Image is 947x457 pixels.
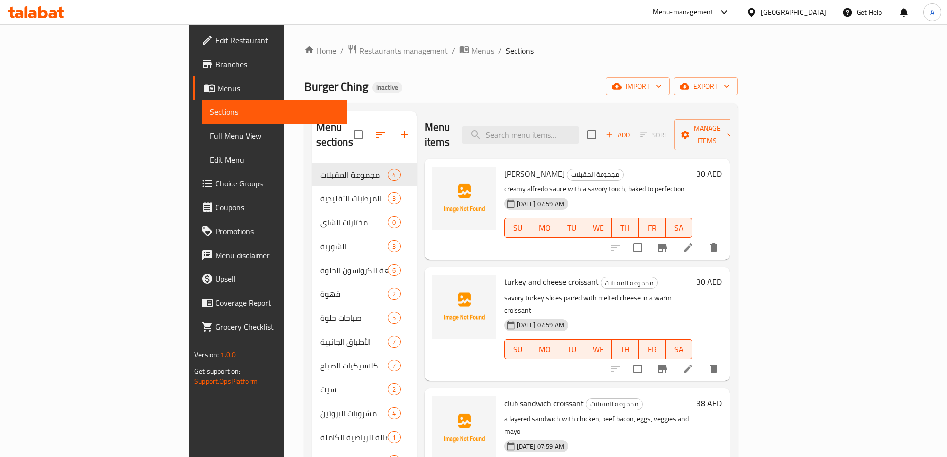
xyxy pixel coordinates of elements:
button: TH [612,218,639,238]
span: Get support on: [194,365,240,378]
div: مشروبات البروتين [320,407,388,419]
span: Sections [210,106,340,118]
span: Sort sections [369,123,393,147]
div: مجموعة المقبلات [586,398,643,410]
nav: breadcrumb [304,44,738,57]
span: قائمة الصالة الرياضية الكاملة [320,431,388,443]
span: مجموعة المقبلات [586,398,642,410]
div: items [388,264,400,276]
span: Upsell [215,273,340,285]
a: Menus [193,76,347,100]
span: 3 [388,242,400,251]
div: items [388,407,400,419]
span: Select section [581,124,602,145]
a: Menus [459,44,494,57]
span: مختارات الشاي [320,216,388,228]
span: 4 [388,409,400,418]
span: Inactive [372,83,402,91]
span: Select to update [627,359,648,379]
span: MO [535,221,554,235]
span: TH [616,342,635,357]
div: كلاسيكيات الصباح7 [312,354,417,377]
span: مجموعة المقبلات [601,277,657,289]
span: Sections [506,45,534,57]
div: items [388,312,400,324]
span: سيت [320,383,388,395]
a: Edit Restaurant [193,28,347,52]
span: قهوة [320,288,388,300]
span: 2 [388,289,400,299]
span: متعة الكرواسون الحلوة [320,264,388,276]
div: items [388,288,400,300]
div: items [388,383,400,395]
button: SU [504,218,531,238]
span: club sandwich croissant [504,396,584,411]
div: items [388,192,400,204]
a: Grocery Checklist [193,315,347,339]
button: Add [602,127,634,143]
div: مختارات الشاي0 [312,210,417,234]
div: الشوربة3 [312,234,417,258]
button: SU [504,339,531,359]
span: Menus [471,45,494,57]
span: كلاسيكيات الصباح [320,360,388,371]
span: Full Menu View [210,130,340,142]
span: Edit Menu [210,154,340,166]
button: FR [639,339,666,359]
div: قهوة2 [312,282,417,306]
a: Coverage Report [193,291,347,315]
button: import [606,77,670,95]
a: Edit menu item [682,363,694,375]
span: Menu disclaimer [215,249,340,261]
button: Add section [393,123,417,147]
span: Add [604,129,631,141]
div: [GEOGRAPHIC_DATA] [761,7,826,18]
span: Manage items [682,122,733,147]
span: SU [509,342,527,357]
span: Choice Groups [215,178,340,189]
div: المرطبات التقليدية3 [312,186,417,210]
span: الأطباق الجانبية [320,336,388,348]
span: WE [589,221,608,235]
span: Grocery Checklist [215,321,340,333]
div: مشروبات البروتين4 [312,401,417,425]
span: Add item [602,127,634,143]
span: صباحات حلوة [320,312,388,324]
div: items [388,431,400,443]
span: MO [535,342,554,357]
button: FR [639,218,666,238]
span: WE [589,342,608,357]
p: a layered sandwich with chicken, beef bacon, eggs, veggies and mayo [504,413,692,438]
span: TU [562,221,581,235]
button: WE [585,339,612,359]
div: مجموعة المقبلات [601,277,658,289]
h6: 30 AED [696,167,722,181]
button: WE [585,218,612,238]
span: المرطبات التقليدية [320,192,388,204]
div: items [388,336,400,348]
div: الشوربة [320,240,388,252]
span: Version: [194,348,219,361]
div: الأطباق الجانبية7 [312,330,417,354]
a: Full Menu View [202,124,347,148]
a: Branches [193,52,347,76]
a: Coupons [193,195,347,219]
button: export [674,77,738,95]
span: 7 [388,361,400,370]
span: Burger Ching [304,75,368,97]
span: Select section first [634,127,674,143]
button: delete [702,357,726,381]
span: مجموعة المقبلات [567,169,623,180]
span: SA [670,221,689,235]
div: مجموعة المقبلات4 [312,163,417,186]
span: Promotions [215,225,340,237]
span: Edit Restaurant [215,34,340,46]
span: 1 [388,433,400,442]
span: 3 [388,194,400,203]
div: متعة الكرواسون الحلوة6 [312,258,417,282]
